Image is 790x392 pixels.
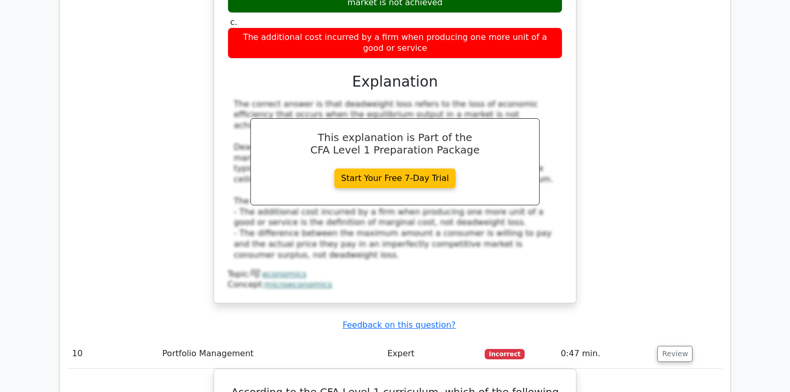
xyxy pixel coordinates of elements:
td: Portfolio Management [158,339,383,369]
div: The correct answer is that deadweight loss refers to the loss of economic efficiency that occurs ... [234,99,556,261]
h3: Explanation [234,73,556,91]
div: Topic: [228,269,562,280]
a: Start Your Free 7-Day Trial [334,169,456,188]
a: microeconomics [265,279,332,289]
a: economics [262,269,307,279]
td: Expert [383,339,481,369]
a: Feedback on this question? [343,320,456,330]
td: 0:47 min. [557,339,654,369]
span: Incorrect [485,349,525,359]
span: c. [230,17,237,27]
div: The additional cost incurred by a firm when producing one more unit of a good or service [228,27,562,59]
button: Review [657,346,693,362]
td: 10 [68,339,158,369]
div: Concept: [228,279,562,290]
